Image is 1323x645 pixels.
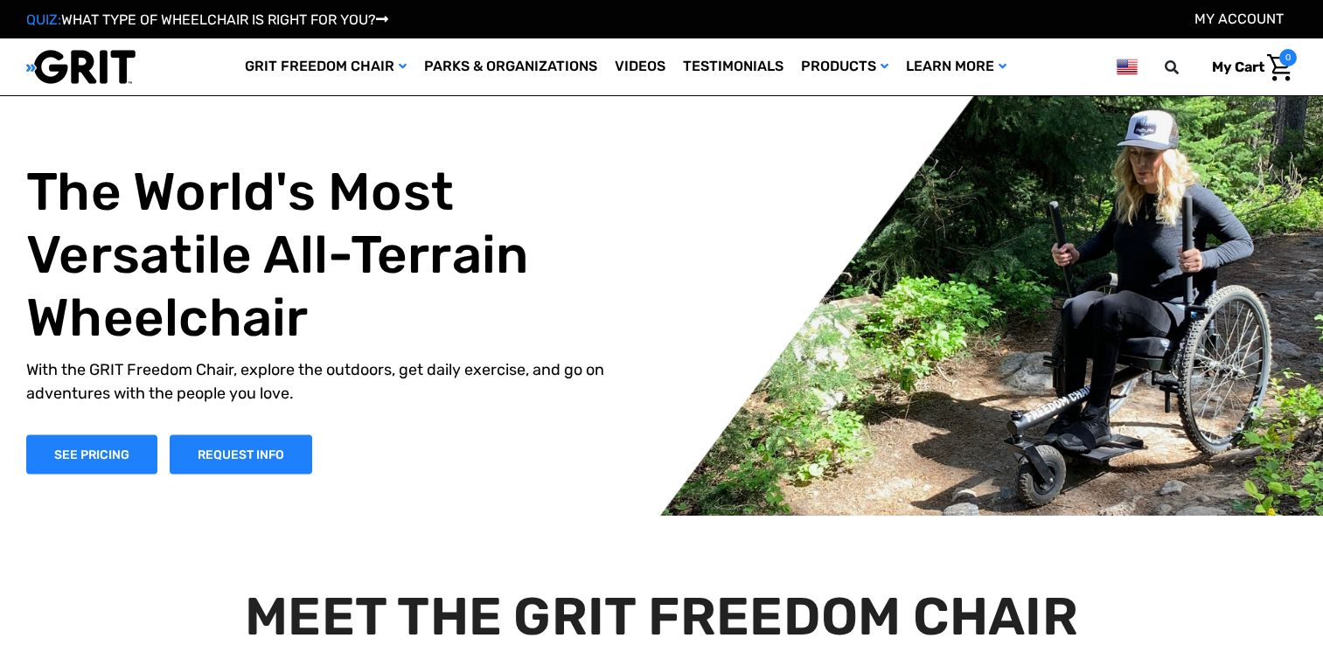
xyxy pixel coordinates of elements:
[1194,10,1284,27] a: Account
[26,357,644,405] p: With the GRIT Freedom Chair, explore the outdoors, get daily exercise, and go on adventures with ...
[792,38,897,95] a: Products
[1212,59,1264,75] span: My Cart
[236,38,415,95] a: GRIT Freedom Chair
[897,38,1015,95] a: Learn More
[1279,49,1297,66] span: 0
[606,38,674,95] a: Videos
[1267,54,1292,81] img: Cart
[26,49,136,85] img: GRIT All-Terrain Wheelchair and Mobility Equipment
[1117,56,1138,78] img: us.png
[1173,49,1199,86] input: Search
[1199,49,1297,86] a: Cart with 0 items
[415,38,606,95] a: Parks & Organizations
[674,38,792,95] a: Testimonials
[26,434,157,474] a: Shop Now
[170,434,312,474] a: Slide number 1, Request Information
[26,160,644,349] h1: The World's Most Versatile All-Terrain Wheelchair
[26,11,388,28] a: QUIZ:WHAT TYPE OF WHEELCHAIR IS RIGHT FOR YOU?
[26,11,61,28] span: QUIZ:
